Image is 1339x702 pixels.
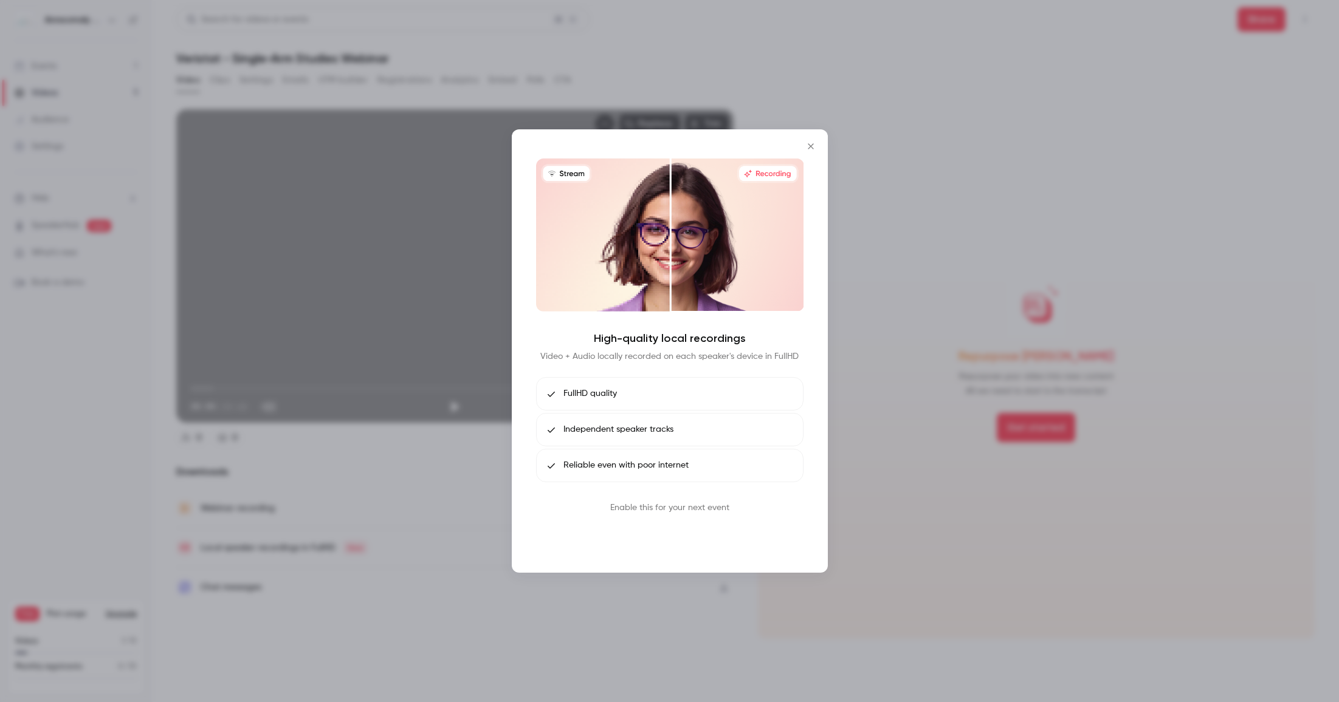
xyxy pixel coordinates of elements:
p: Enable this for your next event [610,502,729,514]
span: Independent speaker tracks [563,423,673,436]
p: Video + Audio locally recorded on each speaker's device in FullHD [540,350,799,363]
button: Close [799,134,823,158]
button: Book call [638,524,701,548]
h4: High-quality local recordings [594,331,746,346]
span: FullHD quality [563,387,617,400]
span: Reliable even with poor internet [563,459,689,472]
